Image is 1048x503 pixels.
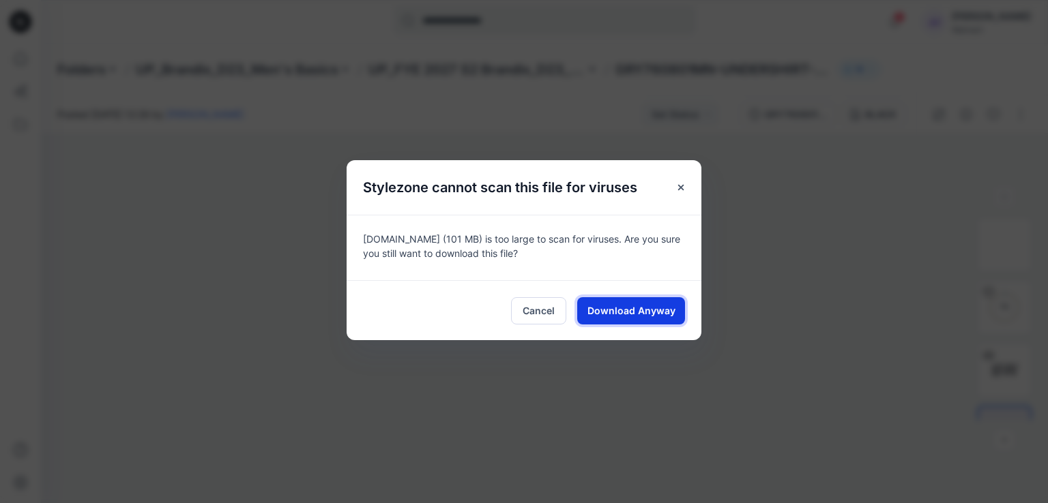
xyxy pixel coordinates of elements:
[577,297,685,324] button: Download Anyway
[587,303,675,318] span: Download Anyway
[669,175,693,200] button: Close
[347,215,701,280] div: [DOMAIN_NAME] (101 MB) is too large to scan for viruses. Are you sure you still want to download ...
[347,160,654,215] h5: Stylezone cannot scan this file for viruses
[523,303,555,318] span: Cancel
[511,297,566,324] button: Cancel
